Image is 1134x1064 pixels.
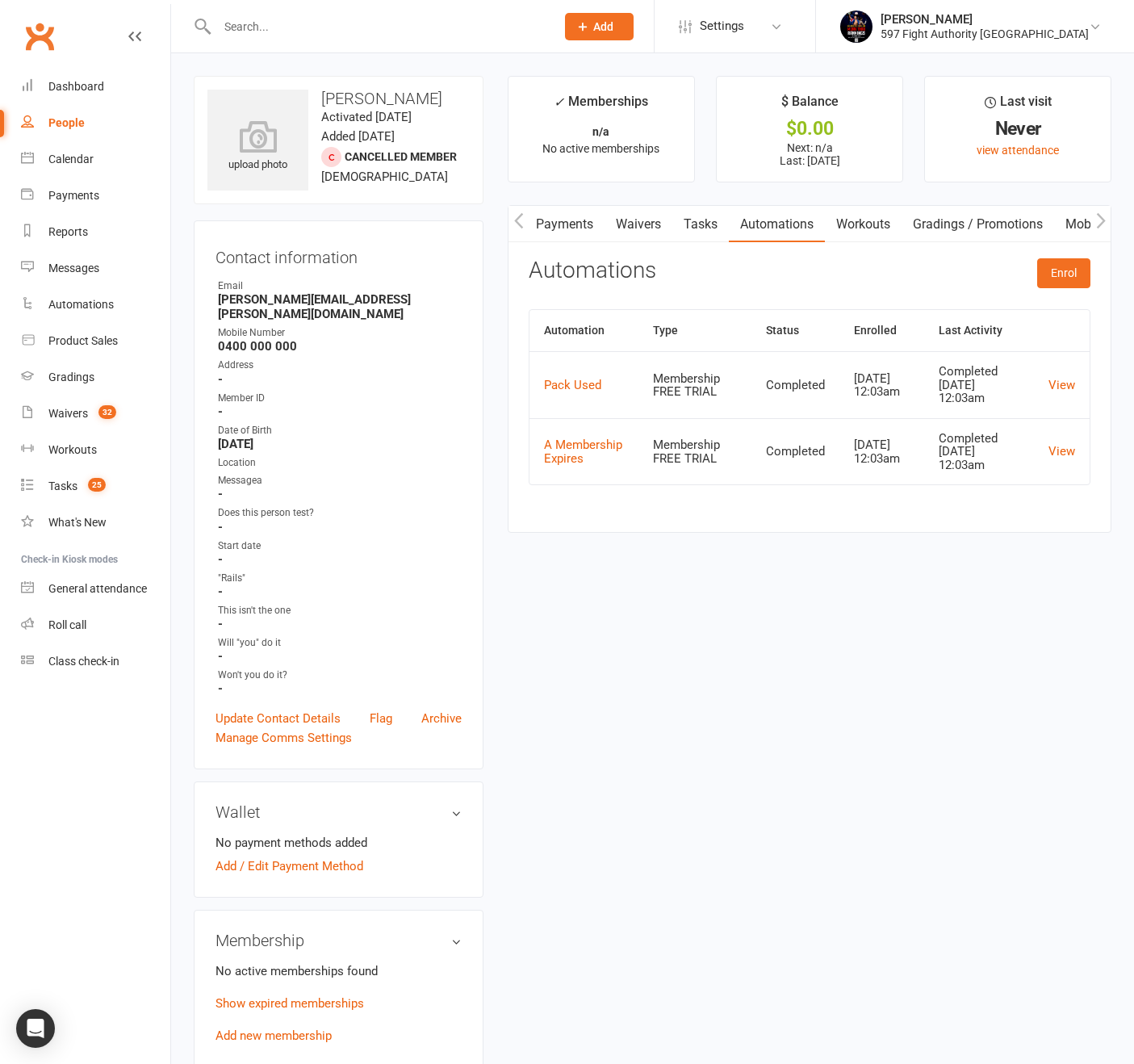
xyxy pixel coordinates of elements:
[48,407,88,420] div: Waivers
[21,505,170,541] a: What's New
[544,378,601,392] a: Pack Used
[542,142,659,155] span: No active memberships
[218,571,462,586] div: "Rails"
[48,480,77,492] div: Tasks
[48,153,94,165] div: Calendar
[21,359,170,396] a: Gradings
[21,432,170,468] a: Workouts
[218,423,462,438] div: Date of Birth
[218,552,462,567] strong: -
[1048,444,1075,459] a: View
[48,655,119,668] div: Class check-in
[21,396,170,432] a: Waivers 32
[216,996,364,1011] a: Show expired memberships
[48,80,104,93] div: Dashboard
[88,478,106,492] span: 25
[21,141,170,178] a: Calendar
[207,90,470,107] h3: [PERSON_NAME]
[939,432,1019,472] div: Completed [DATE] 12:03am
[840,10,872,43] img: thumb_image1741046124.png
[216,709,341,728] a: Update Contact Details
[554,94,564,110] i: ✓
[218,668,462,683] div: Won't you do it?
[48,618,86,631] div: Roll call
[672,206,729,243] a: Tasks
[218,520,462,534] strong: -
[216,242,462,266] h3: Contact information
[218,538,462,554] div: Start date
[839,310,924,351] th: Enrolled
[345,150,457,163] span: Cancelled member
[19,16,60,57] a: Clubworx
[544,438,622,466] a: A Membership Expires
[321,170,448,184] span: [DEMOGRAPHIC_DATA]
[218,358,462,373] div: Address
[218,584,462,599] strong: -
[751,310,839,351] th: Status
[854,372,910,399] div: [DATE] 12:03am
[21,105,170,141] a: People
[939,120,1096,137] div: Never
[207,120,308,174] div: upload photo
[218,681,462,696] strong: -
[218,391,462,406] div: Member ID
[21,607,170,643] a: Roll call
[218,487,462,501] strong: -
[554,91,648,121] div: Memberships
[592,125,609,138] strong: n/a
[21,323,170,359] a: Product Sales
[638,310,751,351] th: Type
[218,339,462,354] strong: 0400 000 000
[21,643,170,680] a: Class kiosk mode
[21,250,170,287] a: Messages
[48,371,94,383] div: Gradings
[216,728,352,748] a: Manage Comms Settings
[766,445,825,459] div: Completed
[216,803,462,821] h3: Wallet
[529,310,638,351] th: Automation
[731,141,888,167] p: Next: n/a Last: [DATE]
[924,310,1034,351] th: Last Activity
[21,468,170,505] a: Tasks 25
[48,298,114,311] div: Automations
[48,516,107,529] div: What's New
[21,69,170,105] a: Dashboard
[21,571,170,607] a: General attendance kiosk mode
[902,206,1054,243] a: Gradings / Promotions
[939,365,1019,405] div: Completed [DATE] 12:03am
[48,116,85,129] div: People
[218,635,462,651] div: Will "you" do it
[881,27,1089,41] div: 597 Fight Authority [GEOGRAPHIC_DATA]
[218,603,462,618] div: This isn't the one
[21,287,170,323] a: Automations
[16,1009,55,1048] div: Open Intercom Messenger
[854,438,910,465] div: [DATE] 12:03am
[216,932,462,949] h3: Membership
[700,8,744,44] span: Settings
[825,206,902,243] a: Workouts
[593,20,613,33] span: Add
[216,833,462,852] li: No payment methods added
[421,709,462,728] a: Archive
[977,144,1059,157] a: view attendance
[985,91,1052,120] div: Last visit
[218,437,462,451] strong: [DATE]
[218,404,462,419] strong: -
[218,473,462,488] div: Messagea
[321,110,412,124] time: Activated [DATE]
[98,405,116,419] span: 32
[653,438,736,465] div: Membership FREE TRIAL
[605,206,672,243] a: Waivers
[781,91,839,120] div: $ Balance
[216,961,462,981] p: No active memberships found
[218,455,462,471] div: Location
[48,443,97,456] div: Workouts
[218,372,462,387] strong: -
[653,372,736,399] div: Membership FREE TRIAL
[48,262,99,274] div: Messages
[881,12,1089,27] div: [PERSON_NAME]
[525,206,605,243] a: Payments
[731,120,888,137] div: $0.00
[1037,258,1090,287] button: Enrol
[216,857,363,876] a: Add / Edit Payment Method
